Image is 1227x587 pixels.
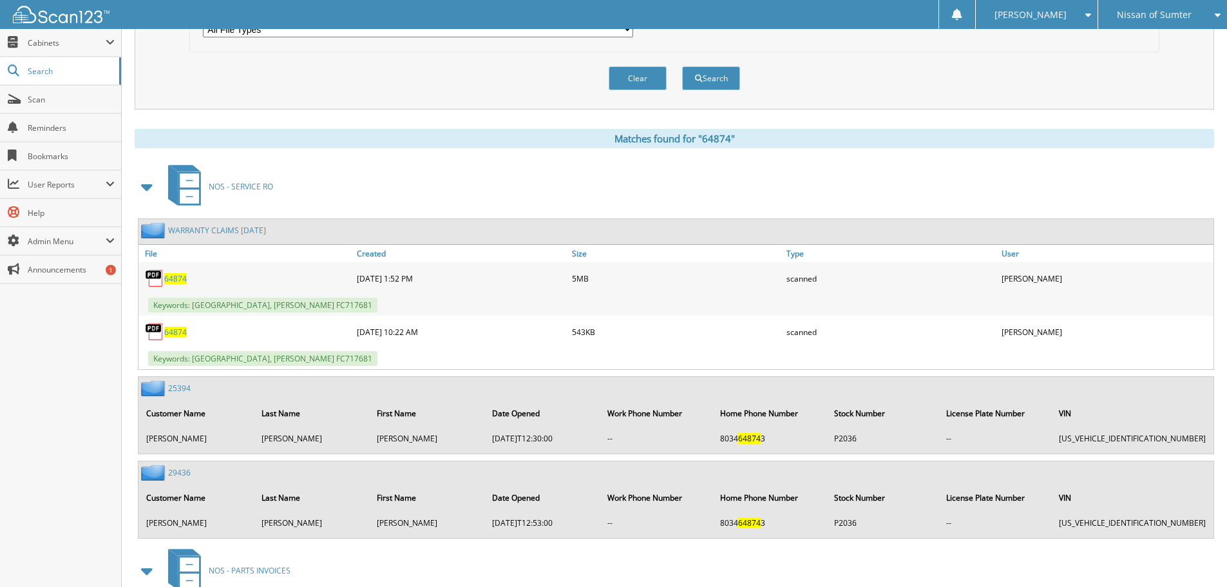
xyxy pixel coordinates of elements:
td: -- [601,428,712,449]
th: Stock Number [828,400,939,427]
td: -- [601,512,712,534]
td: [PERSON_NAME] [370,428,484,449]
th: First Name [370,485,484,511]
span: NOS - SERVICE RO [209,181,273,192]
span: Search [28,66,113,77]
th: Home Phone Number [714,400,826,427]
th: First Name [370,400,484,427]
div: scanned [783,265,998,291]
td: -- [940,512,1051,534]
button: Clear [609,66,667,90]
th: Home Phone Number [714,485,826,511]
span: NOS - PARTS INVOICES [209,565,290,576]
td: [PERSON_NAME] [370,512,484,534]
span: Announcements [28,264,115,275]
th: Work Phone Number [601,400,712,427]
a: 64874 [164,327,187,338]
td: P2036 [828,512,939,534]
span: Cabinets [28,37,106,48]
span: User Reports [28,179,106,190]
a: User [998,245,1213,262]
th: Date Opened [486,485,600,511]
span: Keywords: [GEOGRAPHIC_DATA], [PERSON_NAME] FC717681 [148,298,377,313]
span: Reminders [28,122,115,133]
td: [DATE]T12:53:00 [486,512,600,534]
img: folder2.png [141,465,168,481]
a: 25394 [168,383,191,394]
a: Size [569,245,784,262]
a: NOS - SERVICE RO [160,161,273,212]
div: 5MB [569,265,784,291]
img: scan123-logo-white.svg [13,6,109,23]
th: Date Opened [486,400,600,427]
th: Work Phone Number [601,485,712,511]
th: VIN [1052,400,1212,427]
div: 543KB [569,319,784,345]
th: License Plate Number [940,400,1051,427]
img: PDF.png [145,269,164,288]
th: Last Name [255,485,369,511]
td: [DATE]T12:30:00 [486,428,600,449]
span: Scan [28,94,115,105]
td: [PERSON_NAME] [255,428,369,449]
td: [PERSON_NAME] [255,512,369,534]
td: [PERSON_NAME] [140,512,254,534]
span: 64874 [738,433,761,444]
div: [PERSON_NAME] [998,319,1213,345]
a: 29436 [168,467,191,478]
img: PDF.png [145,322,164,342]
div: [DATE] 10:22 AM [354,319,569,345]
span: Help [28,207,115,218]
a: 64874 [164,273,187,284]
th: License Plate Number [940,485,1051,511]
img: folder2.png [141,222,168,238]
div: 1 [106,265,116,275]
a: WARRANTY CLAIMS [DATE] [168,225,266,236]
th: Customer Name [140,485,254,511]
a: File [138,245,354,262]
div: scanned [783,319,998,345]
span: [PERSON_NAME] [994,11,1067,19]
span: 64874 [738,517,761,528]
td: 8034 3 [714,428,826,449]
button: Search [682,66,740,90]
a: Created [354,245,569,262]
td: -- [940,428,1051,449]
div: Matches found for "64874" [135,129,1214,148]
th: Last Name [255,400,369,427]
td: [PERSON_NAME] [140,428,254,449]
span: Keywords: [GEOGRAPHIC_DATA], [PERSON_NAME] FC717681 [148,351,377,366]
span: Nissan of Sumter [1117,11,1192,19]
td: [US_VEHICLE_IDENTIFICATION_NUMBER] [1052,512,1212,534]
span: Admin Menu [28,236,106,247]
td: P2036 [828,428,939,449]
span: Bookmarks [28,151,115,162]
div: [DATE] 1:52 PM [354,265,569,291]
img: folder2.png [141,380,168,396]
th: Customer Name [140,400,254,427]
td: [US_VEHICLE_IDENTIFICATION_NUMBER] [1052,428,1212,449]
td: 8034 3 [714,512,826,534]
th: Stock Number [828,485,939,511]
th: VIN [1052,485,1212,511]
iframe: Chat Widget [1163,525,1227,587]
a: Type [783,245,998,262]
div: [PERSON_NAME] [998,265,1213,291]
